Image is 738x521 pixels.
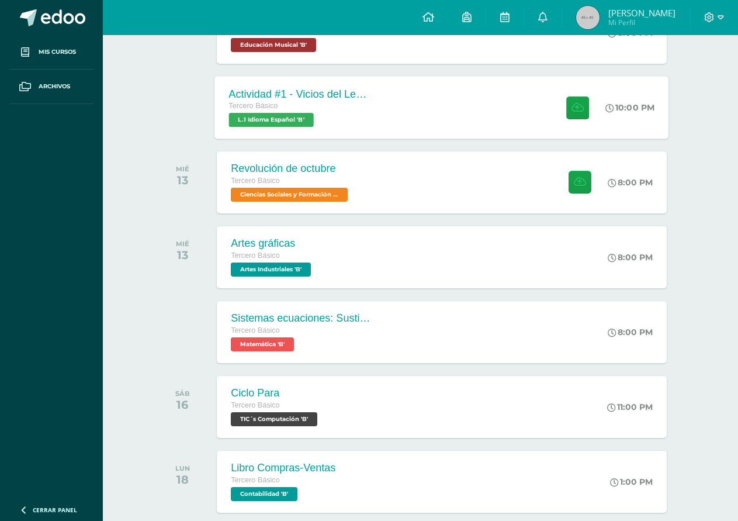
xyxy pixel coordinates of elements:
[231,38,316,52] span: Educación Musical 'B'
[608,177,653,188] div: 8:00 PM
[608,327,653,337] div: 8:00 PM
[607,402,653,412] div: 11:00 PM
[231,163,351,175] div: Revolución de octubre
[176,248,189,262] div: 13
[231,401,279,409] span: Tercero Básico
[175,398,190,412] div: 16
[176,165,189,173] div: MIÉ
[175,472,190,487] div: 18
[175,464,190,472] div: LUN
[231,263,311,277] span: Artes Industriales 'B'
[576,6,600,29] img: 45x45
[176,240,189,248] div: MIÉ
[231,237,314,250] div: Artes gráficas
[39,82,70,91] span: Archivos
[231,487,297,501] span: Contabilidad 'B'
[231,412,317,426] span: TIC´s Computación 'B'
[231,312,371,325] div: Sistemas ecuaciones: Sustitución e igualación
[231,251,279,260] span: Tercero Básico
[608,252,653,263] div: 8:00 PM
[229,88,370,100] div: Actividad #1 - Vicios del LenguaJe
[231,337,294,351] span: Matemática 'B'
[231,188,348,202] span: Ciencias Sociales y Formación Ciudadana 'B'
[608,7,675,19] span: [PERSON_NAME]
[606,102,655,113] div: 10:00 PM
[229,113,314,127] span: L.1 Idioma Español 'B'
[231,476,279,484] span: Tercero Básico
[231,177,279,185] span: Tercero Básico
[608,18,675,27] span: Mi Perfil
[231,326,279,334] span: Tercero Básico
[175,389,190,398] div: SÁB
[176,173,189,187] div: 13
[39,47,76,57] span: Mis cursos
[9,70,93,104] a: Archivos
[33,506,77,514] span: Cerrar panel
[610,477,653,487] div: 1:00 PM
[231,387,320,399] div: Ciclo Para
[229,102,278,110] span: Tercero Básico
[231,462,335,474] div: Libro Compras-Ventas
[9,35,93,70] a: Mis cursos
